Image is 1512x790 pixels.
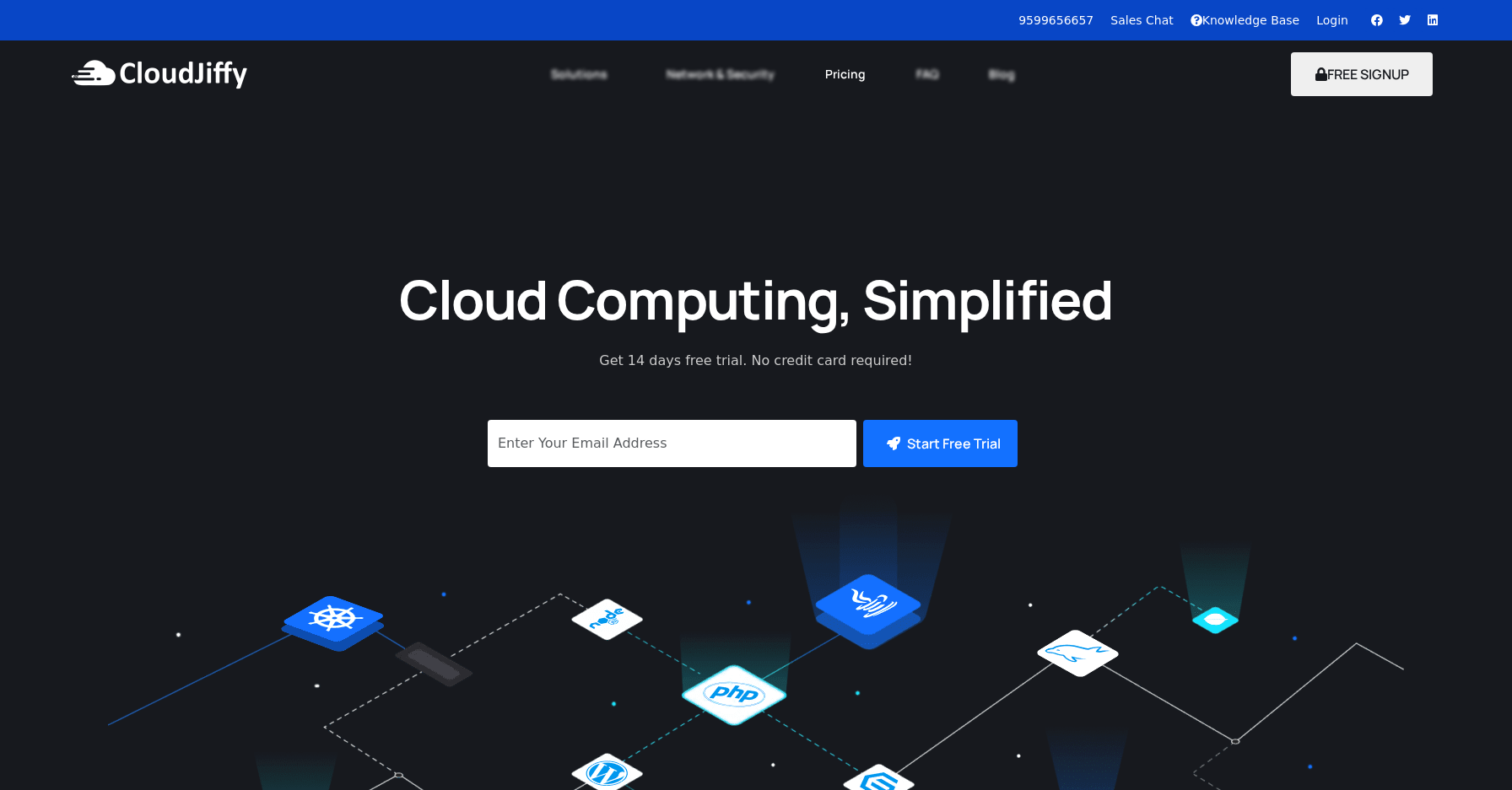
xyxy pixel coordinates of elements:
[524,351,988,371] p: Get 14 days free trial. No credit card required!
[1291,52,1434,96] button: FREE SIGNUP
[641,56,800,93] a: Network & Security
[1316,13,1348,27] a: Login
[863,420,1018,467] button: Start Free Trial
[891,56,964,93] a: FAQ
[1291,65,1434,83] a: FREE SIGNUP
[1110,13,1173,27] a: Sales Chat
[1018,13,1093,27] a: 9599656657
[376,264,1136,334] h1: Cloud Computing, Simplified
[526,56,641,93] a: Solutions
[1191,13,1300,27] a: Knowledge Base
[964,56,1040,93] a: Blog
[488,420,856,467] input: Enter Your Email Address
[800,56,891,93] a: Pricing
